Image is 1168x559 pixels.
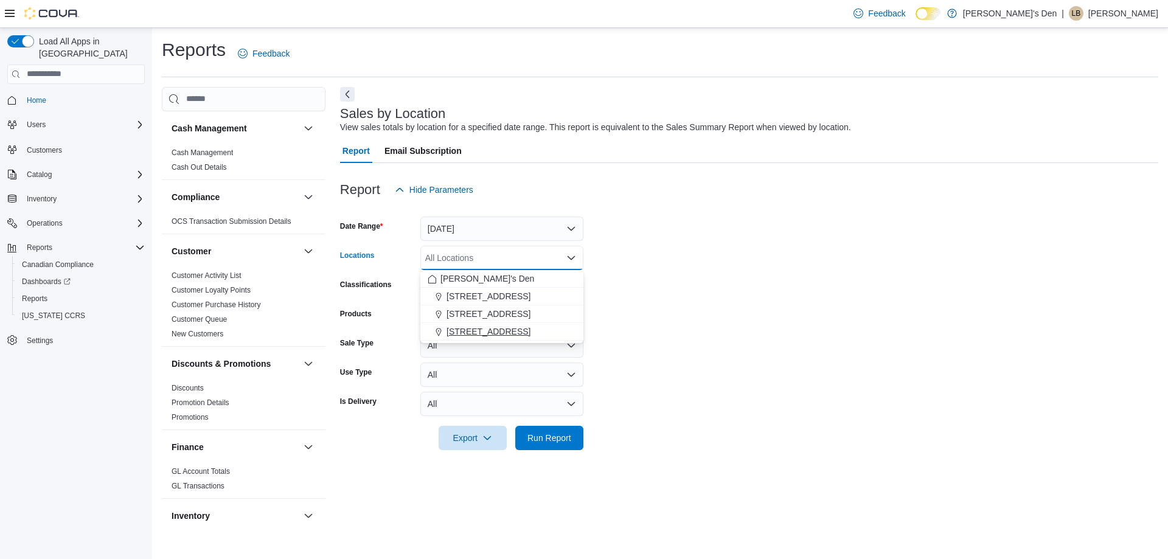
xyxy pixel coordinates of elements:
button: Operations [2,215,150,232]
button: Canadian Compliance [12,256,150,273]
p: [PERSON_NAME] [1088,6,1158,21]
button: [STREET_ADDRESS] [420,323,583,341]
span: Customer Queue [172,314,227,324]
button: Catalog [22,167,57,182]
h1: Reports [162,38,226,62]
span: LB [1072,6,1081,21]
button: Users [2,116,150,133]
span: Customer Purchase History [172,300,261,310]
label: Is Delivery [340,397,377,406]
a: Feedback [849,1,910,26]
nav: Complex example [7,86,145,381]
h3: Compliance [172,191,220,203]
button: [PERSON_NAME]'s Den [420,270,583,288]
button: Inventory [22,192,61,206]
span: Feedback [868,7,905,19]
button: [STREET_ADDRESS] [420,305,583,323]
span: Operations [27,218,63,228]
span: GL Transactions [172,481,224,491]
span: Export [446,426,499,450]
button: [DATE] [420,217,583,241]
a: Cash Management [172,148,233,157]
a: Settings [22,333,58,348]
span: Settings [27,336,53,345]
button: Customer [301,244,316,259]
button: Finance [301,440,316,454]
button: Inventory [172,510,299,522]
span: Dashboards [22,277,71,286]
p: | [1062,6,1064,21]
span: Inventory [27,194,57,204]
button: Reports [12,290,150,307]
label: Use Type [340,367,372,377]
span: Promotions [172,412,209,422]
button: Discounts & Promotions [172,358,299,370]
button: Cash Management [172,122,299,134]
button: Operations [22,216,68,231]
div: Choose from the following options [420,270,583,341]
label: Products [340,309,372,319]
button: All [420,333,583,358]
a: Promotions [172,413,209,422]
button: Inventory [301,509,316,523]
span: Reports [27,243,52,252]
button: Catalog [2,166,150,183]
a: Customer Activity List [172,271,242,280]
a: Feedback [233,41,294,66]
a: Home [22,93,51,108]
div: Cash Management [162,145,325,179]
span: Reports [17,291,145,306]
span: Report [342,139,370,163]
button: Settings [2,332,150,349]
div: Customer [162,268,325,346]
h3: Discounts & Promotions [172,358,271,370]
button: [STREET_ADDRESS] [420,288,583,305]
button: Discounts & Promotions [301,356,316,371]
span: Dashboards [17,274,145,289]
button: Customers [2,141,150,158]
button: [US_STATE] CCRS [12,307,150,324]
span: Promotion Details [172,398,229,408]
button: Compliance [301,190,316,204]
span: Reports [22,294,47,304]
a: Promotion Details [172,398,229,407]
span: Catalog [27,170,52,179]
div: Compliance [162,214,325,234]
a: Reports [17,291,52,306]
p: [PERSON_NAME]'s Den [963,6,1057,21]
span: Home [22,92,145,108]
span: [US_STATE] CCRS [22,311,85,321]
input: Dark Mode [916,7,941,20]
span: Email Subscription [384,139,462,163]
span: [STREET_ADDRESS] [447,308,530,320]
a: Customer Purchase History [172,300,261,309]
span: Discounts [172,383,204,393]
button: All [420,392,583,416]
label: Locations [340,251,375,260]
button: Export [439,426,507,450]
span: Customers [27,145,62,155]
a: Customers [22,143,67,158]
label: Sale Type [340,338,374,348]
span: Users [22,117,145,132]
button: Reports [22,240,57,255]
h3: Finance [172,441,204,453]
span: Washington CCRS [17,308,145,323]
img: Cova [24,7,79,19]
span: Catalog [22,167,145,182]
span: Home [27,95,46,105]
span: [STREET_ADDRESS] [447,290,530,302]
span: Hide Parameters [409,184,473,196]
button: Finance [172,441,299,453]
a: Customer Loyalty Points [172,286,251,294]
span: OCS Transaction Submission Details [172,217,291,226]
button: Customer [172,245,299,257]
span: Canadian Compliance [17,257,145,272]
h3: Sales by Location [340,106,446,121]
span: Cash Management [172,148,233,158]
span: Inventory [22,192,145,206]
h3: Report [340,182,380,197]
span: Settings [22,333,145,348]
